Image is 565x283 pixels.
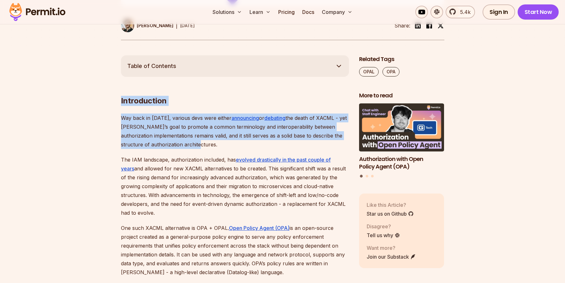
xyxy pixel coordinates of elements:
a: Join our Substack [367,253,416,261]
div: Posts [359,103,444,178]
p: [PERSON_NAME] [137,22,173,29]
a: [PERSON_NAME] [121,19,173,32]
a: Start Now [518,4,559,20]
a: Open Policy Agent (OPA) [229,225,290,231]
p: Disagree? [367,223,400,230]
img: linkedin [414,22,422,29]
a: OPAL [359,67,379,77]
a: Authorization with Open Policy Agent (OPA)Authorization with Open Policy Agent (OPA) [359,103,444,171]
img: Permit logo [6,1,68,23]
h2: More to read [359,92,444,100]
a: announcing [231,115,259,121]
button: Company [319,6,355,18]
p: Way back in [DATE], various devs were either or the death of XACML - yet [PERSON_NAME]’s goal to ... [121,114,349,149]
div: | [176,22,177,29]
strong: Introduction [121,96,167,105]
button: Learn [247,6,273,18]
h2: Related Tags [359,55,444,63]
button: Go to slide 2 [366,175,368,177]
p: Want more? [367,244,416,252]
li: Share: [394,22,410,29]
a: debating [264,115,286,121]
span: Table of Contents [127,62,176,71]
a: OPA [382,67,400,77]
a: Sign In [483,4,515,20]
p: The IAM landscape, authorization included, has and allowed for new XACML alternatives to be creat... [121,155,349,217]
button: Solutions [210,6,244,18]
img: twitter [437,22,444,29]
li: 1 of 3 [359,103,444,171]
a: Star us on Github [367,210,414,218]
button: Go to slide 1 [360,175,363,177]
time: [DATE] [180,23,195,28]
img: Authorization with Open Policy Agent (OPA) [359,103,444,151]
span: 5.4k [456,8,471,16]
button: Go to slide 3 [371,175,374,177]
a: evolved drastically in the past couple of years [121,157,331,172]
a: 5.4k [446,6,475,18]
img: Daniel Bass [121,19,134,32]
a: Tell us why [367,231,400,239]
p: Like this Article? [367,201,414,209]
h3: Authorization with Open Policy Agent (OPA) [359,155,444,171]
img: facebook [425,22,433,29]
a: Pricing [276,6,297,18]
button: Table of Contents [121,55,349,77]
a: Docs [300,6,317,18]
